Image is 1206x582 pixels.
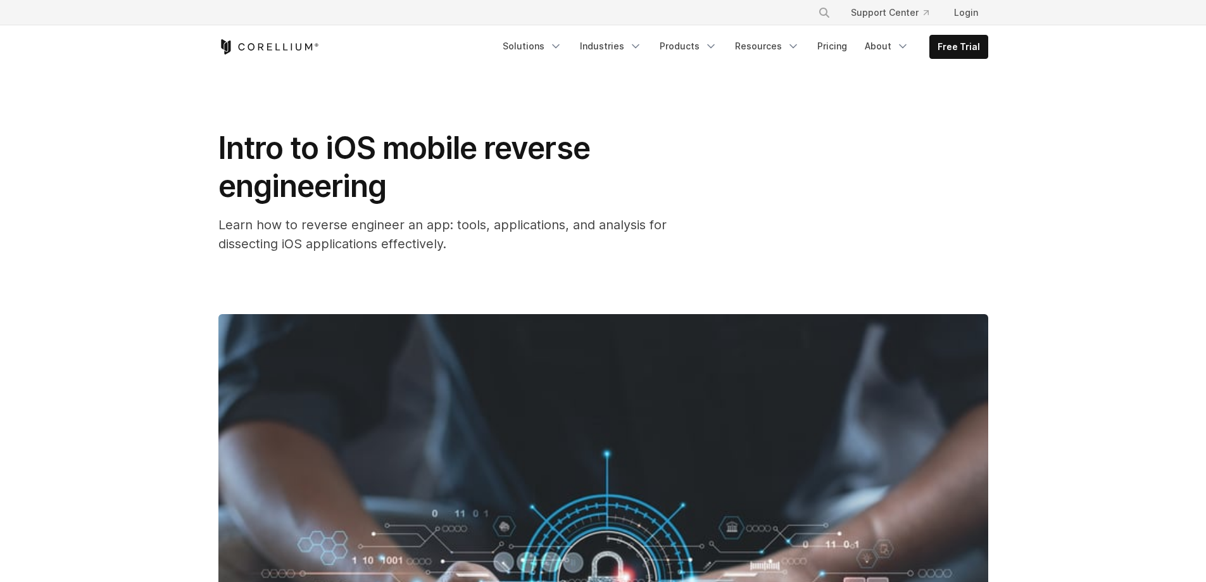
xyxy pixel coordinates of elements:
[572,35,650,58] a: Industries
[841,1,939,24] a: Support Center
[495,35,988,59] div: Navigation Menu
[813,1,836,24] button: Search
[218,39,319,54] a: Corellium Home
[930,35,988,58] a: Free Trial
[218,217,667,251] span: Learn how to reverse engineer an app: tools, applications, and analysis for dissecting iOS applic...
[857,35,917,58] a: About
[944,1,988,24] a: Login
[652,35,725,58] a: Products
[727,35,807,58] a: Resources
[803,1,988,24] div: Navigation Menu
[495,35,570,58] a: Solutions
[810,35,855,58] a: Pricing
[218,129,590,205] span: Intro to iOS mobile reverse engineering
